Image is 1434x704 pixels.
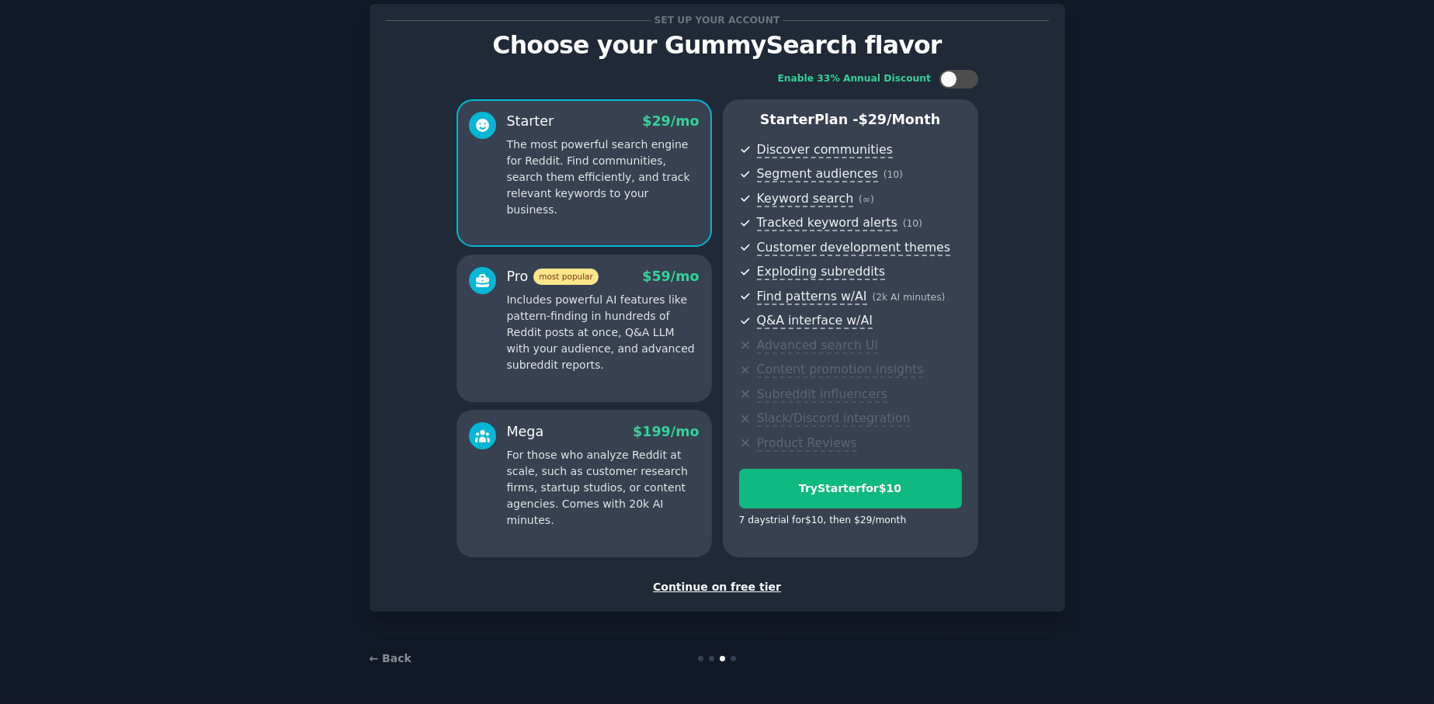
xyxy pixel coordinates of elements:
a: ← Back [370,652,411,664]
span: most popular [533,269,599,285]
span: Advanced search UI [757,338,878,354]
span: Q&A interface w/AI [757,313,873,329]
div: Try Starter for $10 [740,480,961,497]
p: For those who analyze Reddit at scale, such as customer research firms, startup studios, or conte... [507,447,700,529]
span: Set up your account [651,12,783,29]
p: Choose your GummySearch flavor [386,32,1049,59]
span: Content promotion insights [757,362,924,378]
div: Enable 33% Annual Discount [778,72,932,86]
span: $ 29 /mo [642,113,699,129]
span: Tracked keyword alerts [757,215,898,231]
span: Product Reviews [757,435,857,452]
button: TryStarterfor$10 [739,469,962,508]
span: ( 10 ) [884,169,903,180]
span: $ 199 /mo [633,424,699,439]
span: Discover communities [757,142,893,158]
span: Keyword search [757,191,854,207]
span: ( 10 ) [903,218,922,229]
div: Starter [507,112,554,131]
span: Exploding subreddits [757,264,885,280]
span: ( ∞ ) [859,194,874,205]
span: $ 59 /mo [642,269,699,284]
p: Starter Plan - [739,110,962,130]
span: Customer development themes [757,240,951,256]
span: Find patterns w/AI [757,289,867,305]
div: Pro [507,267,599,286]
span: ( 2k AI minutes ) [873,292,946,303]
span: Segment audiences [757,166,878,182]
span: Slack/Discord integration [757,411,911,427]
div: 7 days trial for $10 , then $ 29 /month [739,514,907,528]
div: Continue on free tier [386,579,1049,595]
p: The most powerful search engine for Reddit. Find communities, search them efficiently, and track ... [507,137,700,218]
span: Subreddit influencers [757,387,887,403]
span: $ 29 /month [859,112,941,127]
p: Includes powerful AI features like pattern-finding in hundreds of Reddit posts at once, Q&A LLM w... [507,292,700,373]
div: Mega [507,422,544,442]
